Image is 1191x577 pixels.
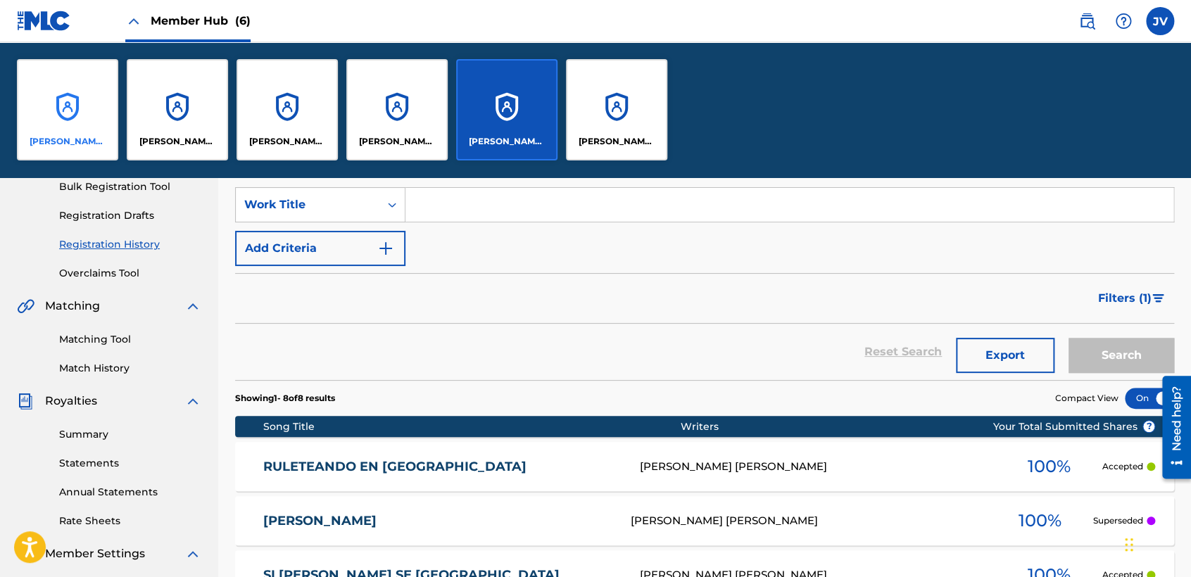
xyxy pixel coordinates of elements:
[184,393,201,410] img: expand
[59,266,201,281] a: Overclaims Tool
[263,459,620,475] a: RULETEANDO EN [GEOGRAPHIC_DATA]
[17,393,34,410] img: Royalties
[17,11,71,31] img: MLC Logo
[1109,7,1138,35] div: Help
[59,361,201,376] a: Match History
[1102,460,1142,473] p: Accepted
[127,59,228,160] a: Accounts[PERSON_NAME] Yahasir [PERSON_NAME]
[30,135,106,148] p: ALEXIS EMMANUEL HERNANDEZ
[45,545,145,562] span: Member Settings
[59,332,201,347] a: Matching Tool
[59,456,201,471] a: Statements
[680,419,1037,434] div: Writers
[59,514,201,528] a: Rate Sheets
[235,392,335,405] p: Showing 1 - 8 of 8 results
[263,419,680,434] div: Song Title
[1092,514,1142,527] p: Superseded
[59,208,201,223] a: Registration Drafts
[1125,524,1133,566] div: Arrastrar
[263,513,611,529] a: [PERSON_NAME]
[456,59,557,160] a: Accounts[PERSON_NAME] [PERSON_NAME]
[45,298,100,315] span: Matching
[1143,421,1154,432] span: ?
[377,240,394,257] img: 9d2ae6d4665cec9f34b9.svg
[244,196,371,213] div: Work Title
[59,485,201,500] a: Annual Statements
[1073,7,1101,35] a: Public Search
[45,393,97,410] span: Royalties
[346,59,448,160] a: Accounts[PERSON_NAME] [PERSON_NAME]
[1028,454,1071,479] span: 100 %
[1055,392,1118,405] span: Compact View
[184,545,201,562] img: expand
[1115,13,1132,30] img: help
[249,135,326,148] p: JORGE VÁZQUEZ GUERRA
[151,13,251,29] span: Member Hub
[630,513,987,529] div: [PERSON_NAME] [PERSON_NAME]
[59,237,201,252] a: Registration History
[1152,294,1164,303] img: filter
[1152,371,1191,484] iframe: Resource Center
[992,419,1155,434] span: Your Total Submitted Shares
[1121,509,1191,577] iframe: Chat Widget
[237,59,338,160] a: Accounts[PERSON_NAME] [PERSON_NAME]
[235,231,405,266] button: Add Criteria
[184,298,201,315] img: expand
[59,427,201,442] a: Summary
[235,14,251,27] span: (6)
[639,459,996,475] div: [PERSON_NAME] [PERSON_NAME]
[59,179,201,194] a: Bulk Registration Tool
[125,13,142,30] img: Close
[566,59,667,160] a: Accounts[PERSON_NAME] [PERSON_NAME]
[579,135,655,148] p: Luis samuel Bastardo Gonzalez
[1121,509,1191,577] div: Widget de chat
[1098,290,1152,307] span: Filters ( 1 )
[1090,281,1174,316] button: Filters (1)
[1078,13,1095,30] img: search
[235,187,1174,380] form: Search Form
[17,59,118,160] a: Accounts[PERSON_NAME] [PERSON_NAME]
[956,338,1054,373] button: Export
[359,135,436,148] p: Julio Cesar Inclan Lopez
[17,298,34,315] img: Matching
[469,135,546,148] p: Kevin Noriel Dominguez Duran
[139,135,216,148] p: David Yahasir Ornelas Carreño
[1146,7,1174,35] div: User Menu
[1019,508,1061,533] span: 100 %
